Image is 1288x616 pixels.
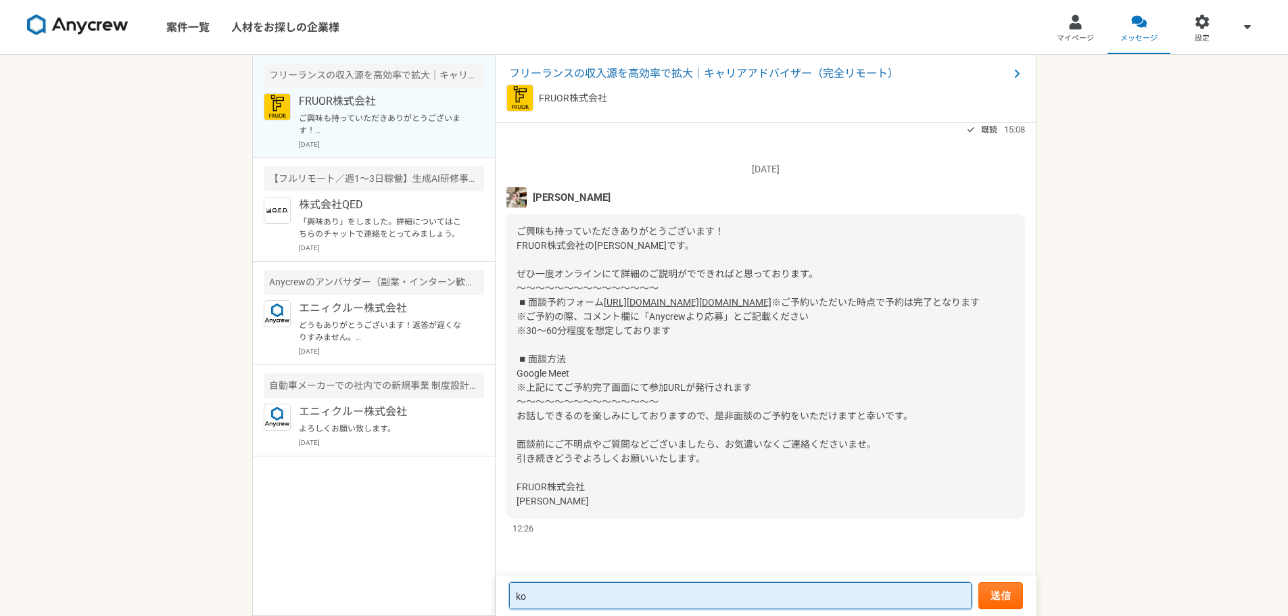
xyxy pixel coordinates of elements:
[27,14,128,36] img: 8DqYSo04kwAAAAASUVORK5CYII=
[539,91,607,105] p: FRUOR株式会社
[299,423,466,435] p: よろしくお願い致します。
[264,197,291,224] img: %E9%9B%BB%E5%AD%90%E5%8D%B0%E9%91%91.png
[1195,33,1210,44] span: 設定
[506,85,533,112] img: FRUOR%E3%83%AD%E3%82%B3%E3%82%99.png
[509,582,972,609] textarea: ko
[264,166,484,191] div: 【フルリモート／週1～3日稼働】生成AI研修事業 制作・運営アシスタント
[1120,33,1158,44] span: メッセージ
[509,66,1009,82] span: フリーランスの収入源を高効率で拡大｜キャリアアドバイザー（完全リモート）
[517,226,818,308] span: ご興味も持っていただきありがとうございます！ FRUOR株式会社の[PERSON_NAME]です。 ぜひ一度オンラインにて詳細のご説明がでできればと思っております。 〜〜〜〜〜〜〜〜〜〜〜〜〜〜...
[1004,123,1025,136] span: 15:08
[517,297,980,506] span: ※ご予約いただいた時点で予約は完了となります ※ご予約の際、コメント欄に「Anycrewより応募」とご記載ください ※30〜60分程度を想定しております ◾️面談方法 Google Meet ※...
[299,319,466,343] p: どうもありがとうございます！返答が遅くなりすみません。 本日16時からどうぞよろしくお願いいたします。
[299,112,466,137] p: ご興味も持っていただきありがとうございます！ FRUOR株式会社の[PERSON_NAME]です。 ぜひ一度オンラインにて詳細のご説明がでできればと思っております。 〜〜〜〜〜〜〜〜〜〜〜〜〜〜...
[604,297,771,308] a: [URL][DOMAIN_NAME][DOMAIN_NAME]
[264,63,484,88] div: フリーランスの収入源を高効率で拡大｜キャリアアドバイザー（完全リモート）
[264,404,291,431] img: logo_text_blue_01.png
[299,197,466,213] p: 株式会社QED
[506,162,1025,176] p: [DATE]
[264,270,484,295] div: Anycrewのアンバサダー（副業・インターン歓迎）
[299,139,484,149] p: [DATE]
[299,404,466,420] p: エニィクルー株式会社
[1057,33,1094,44] span: マイページ
[512,522,533,535] span: 12:26
[299,243,484,253] p: [DATE]
[299,93,466,110] p: FRUOR株式会社
[533,190,611,205] span: [PERSON_NAME]
[506,187,527,208] img: unnamed.jpg
[299,216,466,240] p: 「興味あり」をしました。詳細についてはこちらのチャットで連絡をとってみましょう。
[978,582,1023,609] button: 送信
[299,346,484,356] p: [DATE]
[264,93,291,120] img: FRUOR%E3%83%AD%E3%82%B3%E3%82%99.png
[264,373,484,398] div: 自動車メーカーでの社内での新規事業 制度設計・基盤づくり コンサルティング業務
[981,122,997,138] span: 既読
[299,300,466,316] p: エニィクルー株式会社
[264,300,291,327] img: logo_text_blue_01.png
[299,437,484,448] p: [DATE]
